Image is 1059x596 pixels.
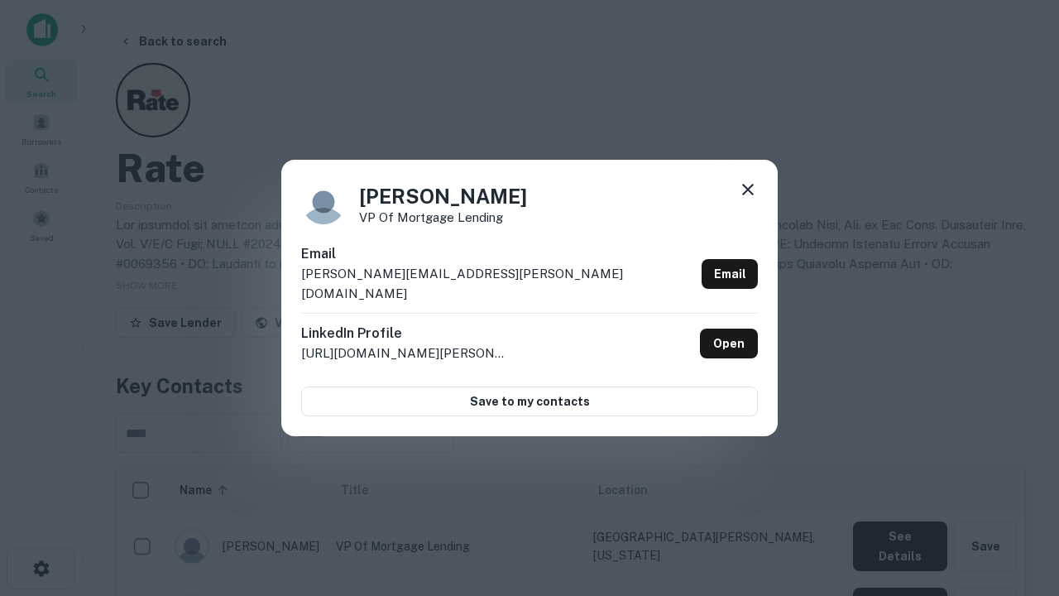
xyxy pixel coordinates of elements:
p: [PERSON_NAME][EMAIL_ADDRESS][PERSON_NAME][DOMAIN_NAME] [301,264,695,303]
img: 9c8pery4andzj6ohjkjp54ma2 [301,180,346,224]
button: Save to my contacts [301,387,758,416]
a: Email [702,259,758,289]
p: VP of Mortgage Lending [359,211,527,223]
h4: [PERSON_NAME] [359,181,527,211]
iframe: Chat Widget [976,464,1059,543]
p: [URL][DOMAIN_NAME][PERSON_NAME] [301,344,508,363]
a: Open [700,329,758,358]
h6: LinkedIn Profile [301,324,508,344]
h6: Email [301,244,695,264]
